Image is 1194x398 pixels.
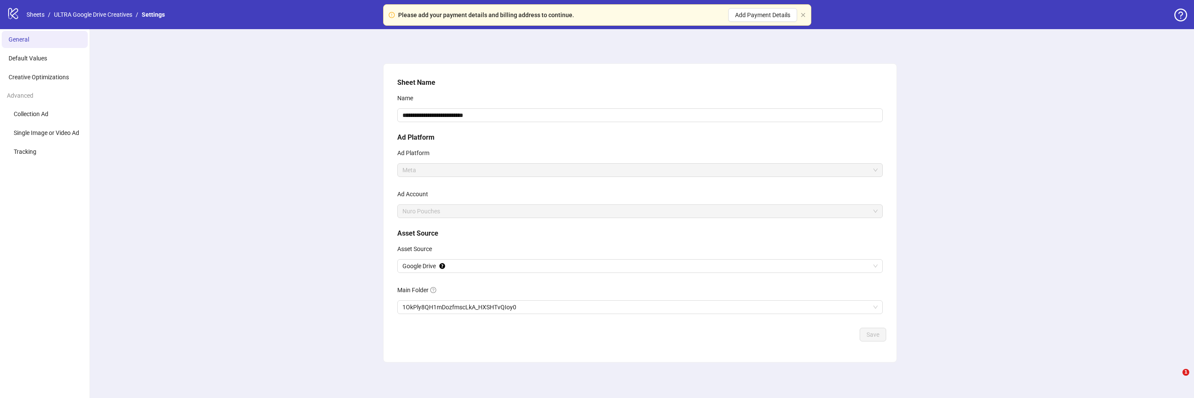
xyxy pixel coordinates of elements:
[397,228,883,239] h5: Asset Source
[25,10,46,19] a: Sheets
[402,205,878,218] span: Nuro Pouches
[397,132,883,143] h5: Ad Platform
[397,283,442,297] label: Main Folder
[430,287,436,293] span: question-circle
[735,12,790,18] span: Add Payment Details
[9,74,69,81] span: Creative Optimizations
[1182,369,1189,376] span: 1
[48,10,51,19] li: /
[14,148,36,155] span: Tracking
[397,108,883,122] input: Name
[1174,9,1187,21] span: question-circle
[402,164,878,177] span: Meta
[397,91,419,105] label: Name
[52,10,134,19] a: ULTRA Google Drive Creatives
[397,242,438,256] label: Asset Source
[136,10,138,19] li: /
[398,10,574,20] div: Please add your payment details and billing address to continue.
[402,301,878,314] span: 1OkPly8QH1mDozfmscLkA_HXSHTvQIoy0
[9,36,29,43] span: General
[397,78,883,88] h5: Sheet Name
[801,12,806,18] button: close
[14,129,79,136] span: Single Image or Video Ad
[389,12,395,18] span: exclamation-circle
[1165,369,1185,389] iframe: Intercom live chat
[14,111,48,117] span: Collection Ad
[402,260,878,272] span: Google Drive
[438,262,446,270] div: Tooltip anchor
[397,146,435,160] label: Ad Platform
[860,328,886,341] button: Save
[728,8,797,22] button: Add Payment Details
[140,10,167,19] a: Settings
[9,55,47,62] span: Default Values
[397,187,434,201] label: Ad Account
